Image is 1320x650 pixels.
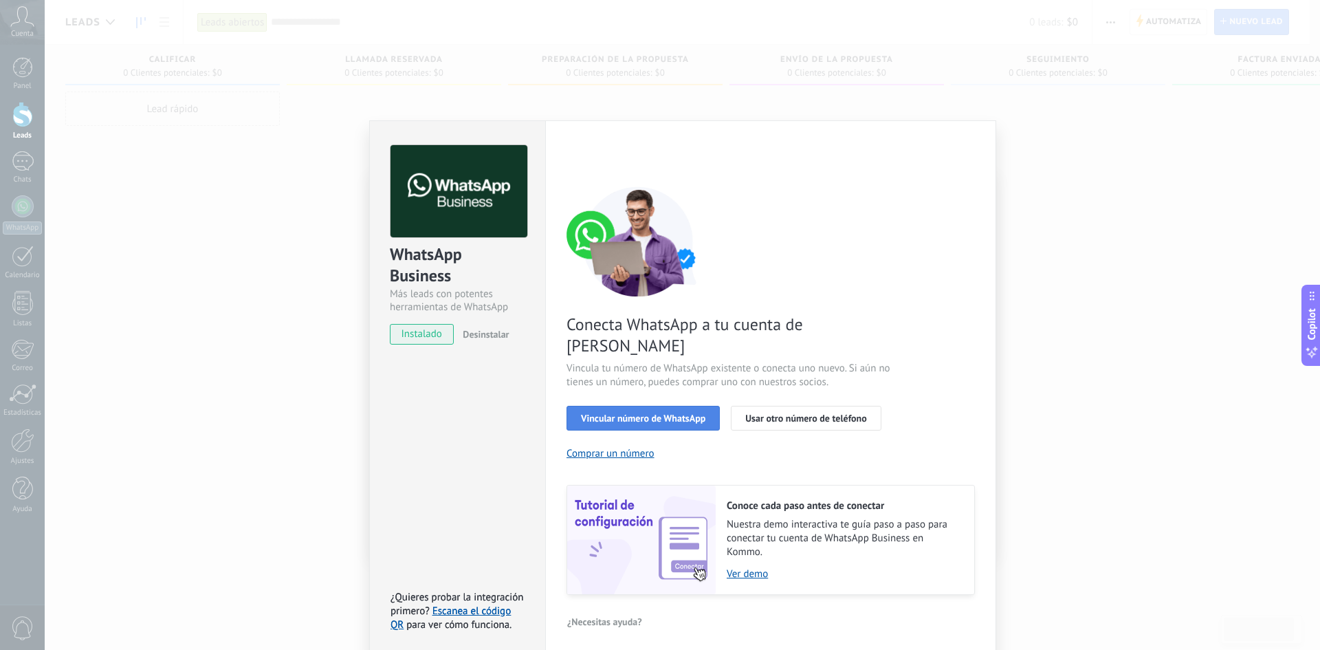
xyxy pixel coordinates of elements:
button: ¿Necesitas ayuda? [566,611,643,632]
span: Conecta WhatsApp a tu cuenta de [PERSON_NAME] [566,314,894,356]
div: WhatsApp Business [390,243,525,288]
span: instalado [390,324,453,345]
span: Nuestra demo interactiva te guía paso a paso para conectar tu cuenta de WhatsApp Business en Kommo. [727,518,960,559]
div: Más leads con potentes herramientas de WhatsApp [390,288,525,314]
h2: Conoce cada paso antes de conectar [727,499,960,512]
span: para ver cómo funciona. [406,618,511,631]
span: ¿Necesitas ayuda? [567,617,642,627]
button: Usar otro número de teléfono [731,406,881,431]
button: Comprar un número [566,447,654,460]
img: logo_main.png [390,145,527,238]
span: Usar otro número de teléfono [745,413,866,423]
a: Escanea el código QR [390,605,511,631]
span: Vincular número de WhatsApp [581,413,705,423]
img: connect number [566,186,711,296]
span: Copilot [1305,308,1319,340]
a: Ver demo [727,567,960,581]
span: Vincula tu número de WhatsApp existente o conecta uno nuevo. Si aún no tienes un número, puedes c... [566,362,894,389]
span: ¿Quieres probar la integración primero? [390,591,524,618]
button: Vincular número de WhatsApp [566,406,720,431]
span: Desinstalar [463,328,509,340]
button: Desinstalar [457,324,509,345]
